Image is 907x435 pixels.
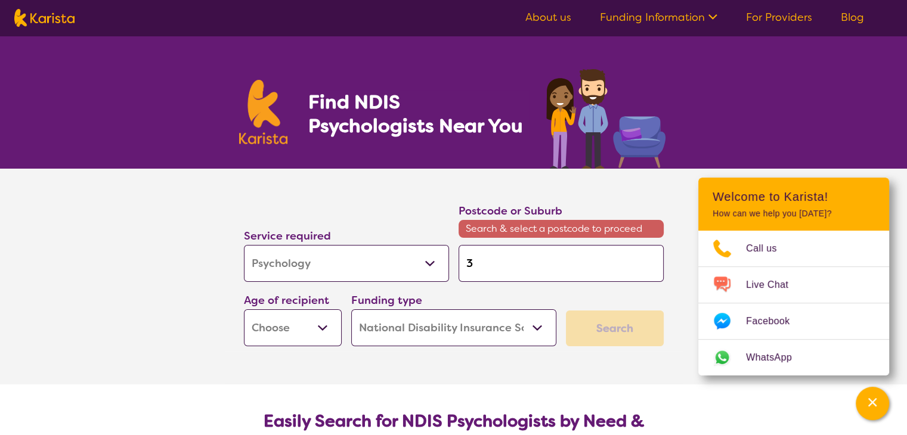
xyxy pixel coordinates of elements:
[841,10,864,24] a: Blog
[459,220,664,238] span: Search & select a postcode to proceed
[746,276,803,294] span: Live Chat
[542,64,668,169] img: psychology
[698,178,889,375] div: Channel Menu
[746,312,804,330] span: Facebook
[698,231,889,375] ul: Choose channel
[14,9,75,27] img: Karista logo
[351,293,422,307] label: Funding type
[856,387,889,420] button: Channel Menu
[239,80,288,144] img: Karista logo
[244,229,331,243] label: Service required
[525,10,571,24] a: About us
[746,10,812,24] a: For Providers
[746,349,806,366] span: WhatsApp
[600,10,717,24] a: Funding Information
[308,90,528,138] h1: Find NDIS Psychologists Near You
[698,340,889,375] a: Web link opens in a new tab.
[746,240,791,257] span: Call us
[713,189,875,204] h2: Welcome to Karista!
[244,293,329,307] label: Age of recipient
[459,204,562,218] label: Postcode or Suburb
[459,245,664,282] input: Type
[713,209,875,219] p: How can we help you [DATE]?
